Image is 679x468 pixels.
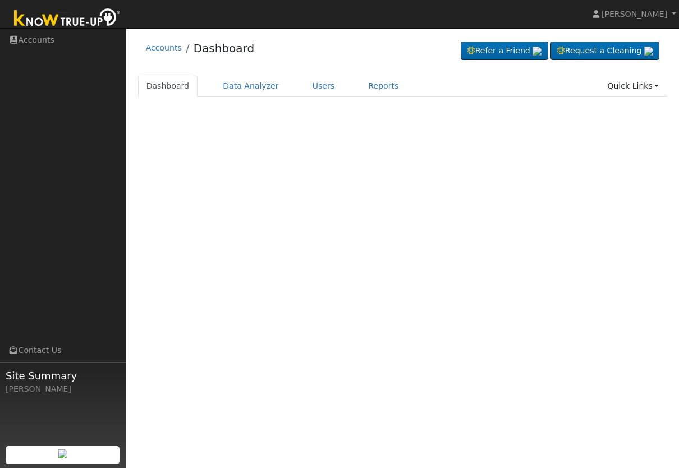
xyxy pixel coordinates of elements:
a: Data Analyzer [214,76,287,97]
a: Quick Links [599,76,667,97]
a: Reports [360,76,407,97]
img: retrieve [533,47,542,56]
a: Dashboard [138,76,198,97]
a: Accounts [146,43,182,52]
img: Know True-Up [8,6,126,31]
div: [PERSON_NAME] [6,383,120,395]
a: Users [304,76,343,97]
a: Dashboard [194,42,255,55]
a: Request a Cleaning [550,42,659,61]
span: Site Summary [6,368,120,383]
img: retrieve [644,47,653,56]
a: Refer a Friend [461,42,548,61]
span: [PERSON_NAME] [602,10,667,19]
img: retrieve [58,449,67,458]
